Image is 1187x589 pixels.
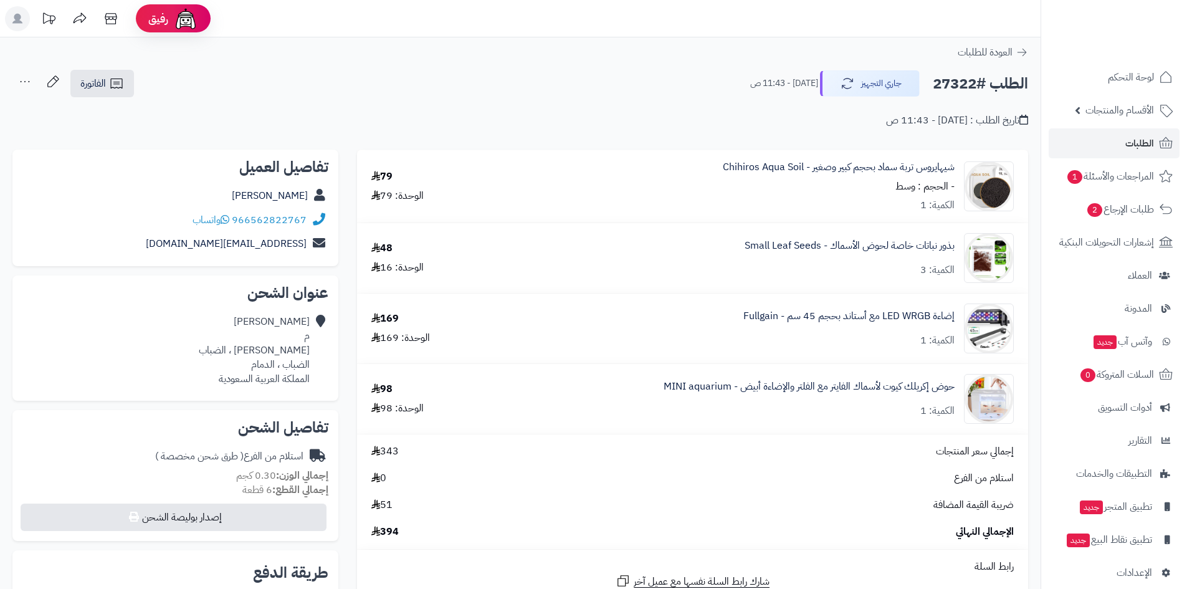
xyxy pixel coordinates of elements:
[965,161,1013,211] img: 1717726747-1s111WswweeksAqEWEFsuaegshryjDEDWEhtgr-90x90.jpg
[242,482,328,497] small: 6 قطعة
[920,263,955,277] div: الكمية: 3
[743,309,955,323] a: إضاءة LED WRGB مع أستاند بحجم 45 سم - Fullgain
[1086,201,1154,218] span: طلبات الإرجاع
[723,160,955,175] a: شيهايروس تربة سماد بحجم كبير وصغير - Chihiros Aqua Soil
[1049,393,1180,423] a: أدوات التسويق
[371,444,399,459] span: 343
[965,233,1013,283] img: 1682658692-22450215_ffc1a3937-a47a7-46f9-a315-9ease098e6d5b_102a4_1024-2000x2000w1234567890po-90x...
[1079,366,1154,383] span: السلات المتروكة
[1098,399,1152,416] span: أدوات التسويق
[148,11,168,26] span: رفيق
[371,401,424,416] div: الوحدة: 98
[236,468,328,483] small: 0.30 كجم
[1067,534,1090,547] span: جديد
[22,420,328,435] h2: تفاصيل الشحن
[1092,333,1152,350] span: وآتس آب
[371,189,424,203] div: الوحدة: 79
[173,6,198,31] img: ai-face.png
[886,113,1028,128] div: تاريخ الطلب : [DATE] - 11:43 ص
[1049,194,1180,224] a: طلبات الإرجاع2
[1049,360,1180,390] a: السلات المتروكة0
[1128,267,1152,284] span: العملاء
[965,304,1013,353] img: 1705025352-Alibaba1016836011345%D9%8A%D9%84%D8%A89%D9%85%D9%88-90x90.jpg
[745,239,955,253] a: بذور نباتات خاصة لحوض الأسماك - Small Leaf Seeds
[1049,327,1180,357] a: وآتس آبجديد
[371,331,430,345] div: الوحدة: 169
[70,70,134,97] a: الفاتورة
[1049,426,1180,456] a: التقارير
[371,170,393,184] div: 79
[954,471,1014,486] span: استلام من الفرع
[1128,432,1152,449] span: التقارير
[22,160,328,175] h2: تفاصيل العميل
[1049,62,1180,92] a: لوحة التحكم
[1085,102,1154,119] span: الأقسام والمنتجات
[21,504,327,531] button: إصدار بوليصة الشحن
[272,482,328,497] strong: إجمالي القطع:
[1049,161,1180,191] a: المراجعات والأسئلة1
[371,261,424,275] div: الوحدة: 16
[1079,498,1152,515] span: تطبيق المتجر
[22,285,328,300] h2: عنوان الشحن
[958,45,1028,60] a: العودة للطلبات
[634,575,770,589] span: شارك رابط السلة نفسها مع عميل آخر
[1049,525,1180,555] a: تطبيق نقاط البيعجديد
[920,333,955,348] div: الكمية: 1
[1094,335,1117,349] span: جديد
[155,449,244,464] span: ( طرق شحن مخصصة )
[820,70,920,97] button: جاري التجهيز
[1076,465,1152,482] span: التطبيقات والخدمات
[933,498,1014,512] span: ضريبة القيمة المضافة
[1059,234,1154,251] span: إشعارات التحويلات البنكية
[933,71,1028,97] h2: الطلب #27322
[1102,31,1175,57] img: logo-2.png
[895,179,955,194] small: - الحجم : وسط
[1087,203,1102,217] span: 2
[33,6,64,34] a: تحديثات المنصة
[371,382,393,396] div: 98
[362,560,1023,574] div: رابط السلة
[1049,128,1180,158] a: الطلبات
[1049,227,1180,257] a: إشعارات التحويلات البنكية
[1125,135,1154,152] span: الطلبات
[1049,261,1180,290] a: العملاء
[958,45,1013,60] span: العودة للطلبات
[193,213,229,227] a: واتساب
[1065,531,1152,548] span: تطبيق نقاط البيع
[920,404,955,418] div: الكمية: 1
[1080,500,1103,514] span: جديد
[371,525,399,539] span: 394
[1049,558,1180,588] a: الإعدادات
[956,525,1014,539] span: الإجمالي النهائي
[1080,368,1095,382] span: 0
[1067,170,1082,184] span: 1
[1066,168,1154,185] span: المراجعات والأسئلة
[616,573,770,589] a: شارك رابط السلة نفسها مع عميل آخر
[80,76,106,91] span: الفاتورة
[1049,459,1180,489] a: التطبيقات والخدمات
[1125,300,1152,317] span: المدونة
[371,241,393,256] div: 48
[1108,69,1154,86] span: لوحة التحكم
[146,236,307,251] a: [EMAIL_ADDRESS][DOMAIN_NAME]
[1049,294,1180,323] a: المدونة
[750,77,818,90] small: [DATE] - 11:43 ص
[371,498,393,512] span: 51
[965,374,1013,424] img: 1748951455-IMG-20250603-WA0048%D9%81%D8%B9%D8%AA88%D9%86%D8%BA%D8%B9-90x90.jpg
[232,213,307,227] a: 966562822767
[664,380,955,394] a: حوض إكريلك كيوت لأسماك الفايتر مع الفلتر والإضاءة أبيض - MINI aquarium
[155,449,303,464] div: استلام من الفرع
[371,312,399,326] div: 169
[199,315,310,386] div: [PERSON_NAME] م [PERSON_NAME] ، الضباب الضباب ، الدمام المملكة العربية السعودية
[1049,492,1180,522] a: تطبيق المتجرجديد
[936,444,1014,459] span: إجمالي سعر المنتجات
[920,198,955,213] div: الكمية: 1
[232,188,308,203] a: [PERSON_NAME]
[253,565,328,580] h2: طريقة الدفع
[371,471,386,486] span: 0
[1117,564,1152,582] span: الإعدادات
[276,468,328,483] strong: إجمالي الوزن:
